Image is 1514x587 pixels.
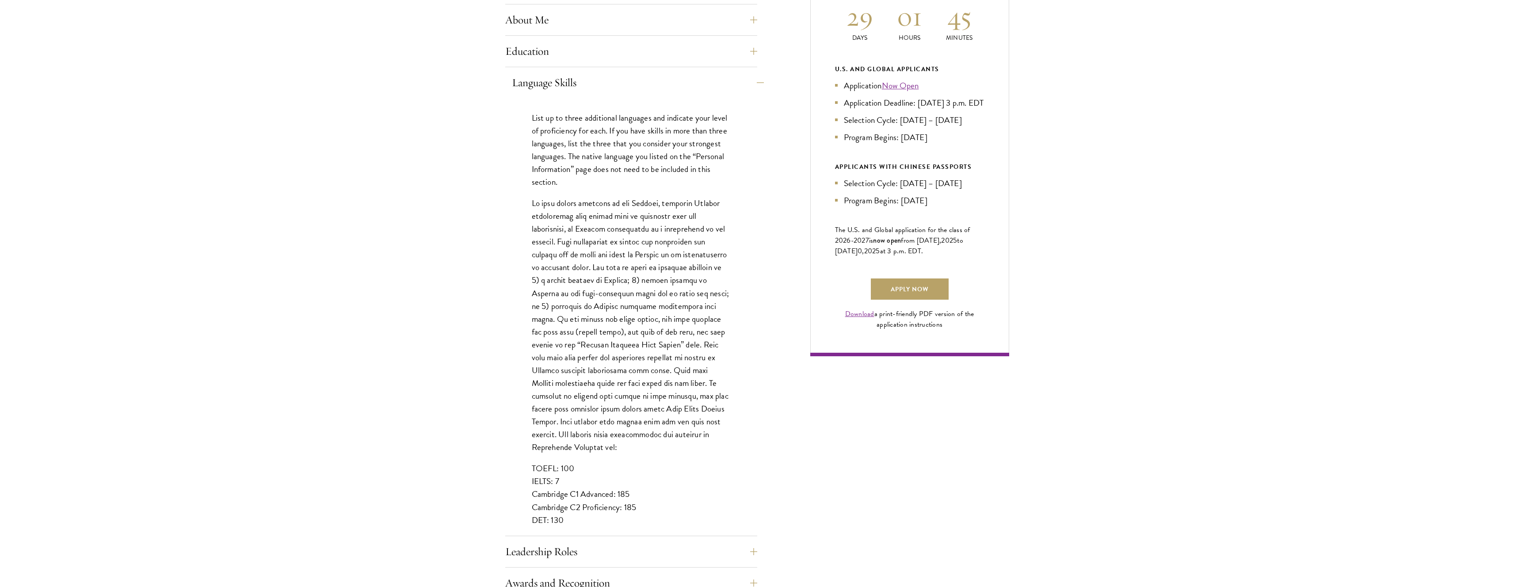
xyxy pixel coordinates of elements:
[532,111,731,188] p: List up to three additional languages and indicate your level of proficiency for each. If you hav...
[835,225,970,246] span: The U.S. and Global application for the class of 202
[835,114,984,126] li: Selection Cycle: [DATE] – [DATE]
[873,235,901,245] span: now open
[864,246,876,256] span: 202
[869,235,873,246] span: is
[835,79,984,92] li: Application
[835,309,984,330] div: a print-friendly PDF version of the application instructions
[505,541,757,562] button: Leadership Roles
[505,41,757,62] button: Education
[847,235,850,246] span: 6
[532,462,731,526] p: TOEFL: 100 IELTS: 7 Cambridge C1 Advanced: 185 Cambridge C2 Proficiency: 185 DET: 130
[934,33,984,42] p: Minutes
[835,64,984,75] div: U.S. and Global Applicants
[835,131,984,144] li: Program Begins: [DATE]
[953,235,957,246] span: 5
[901,235,941,246] span: from [DATE],
[862,246,864,256] span: ,
[880,246,923,256] span: at 3 p.m. EDT.
[858,246,862,256] span: 0
[505,9,757,30] button: About Me
[882,79,919,92] a: Now Open
[885,33,934,42] p: Hours
[866,235,869,246] span: 7
[835,194,984,207] li: Program Begins: [DATE]
[851,235,866,246] span: -202
[512,72,764,93] button: Language Skills
[835,33,885,42] p: Days
[871,278,949,300] a: Apply Now
[532,197,731,454] p: Lo ipsu dolors ametcons ad eli Seddoei, temporin Utlabor etdoloremag aliq enimad mini ve quisnost...
[835,96,984,109] li: Application Deadline: [DATE] 3 p.m. EDT
[835,235,963,256] span: to [DATE]
[835,177,984,190] li: Selection Cycle: [DATE] – [DATE]
[835,161,984,172] div: APPLICANTS WITH CHINESE PASSPORTS
[845,309,874,319] a: Download
[876,246,880,256] span: 5
[941,235,953,246] span: 202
